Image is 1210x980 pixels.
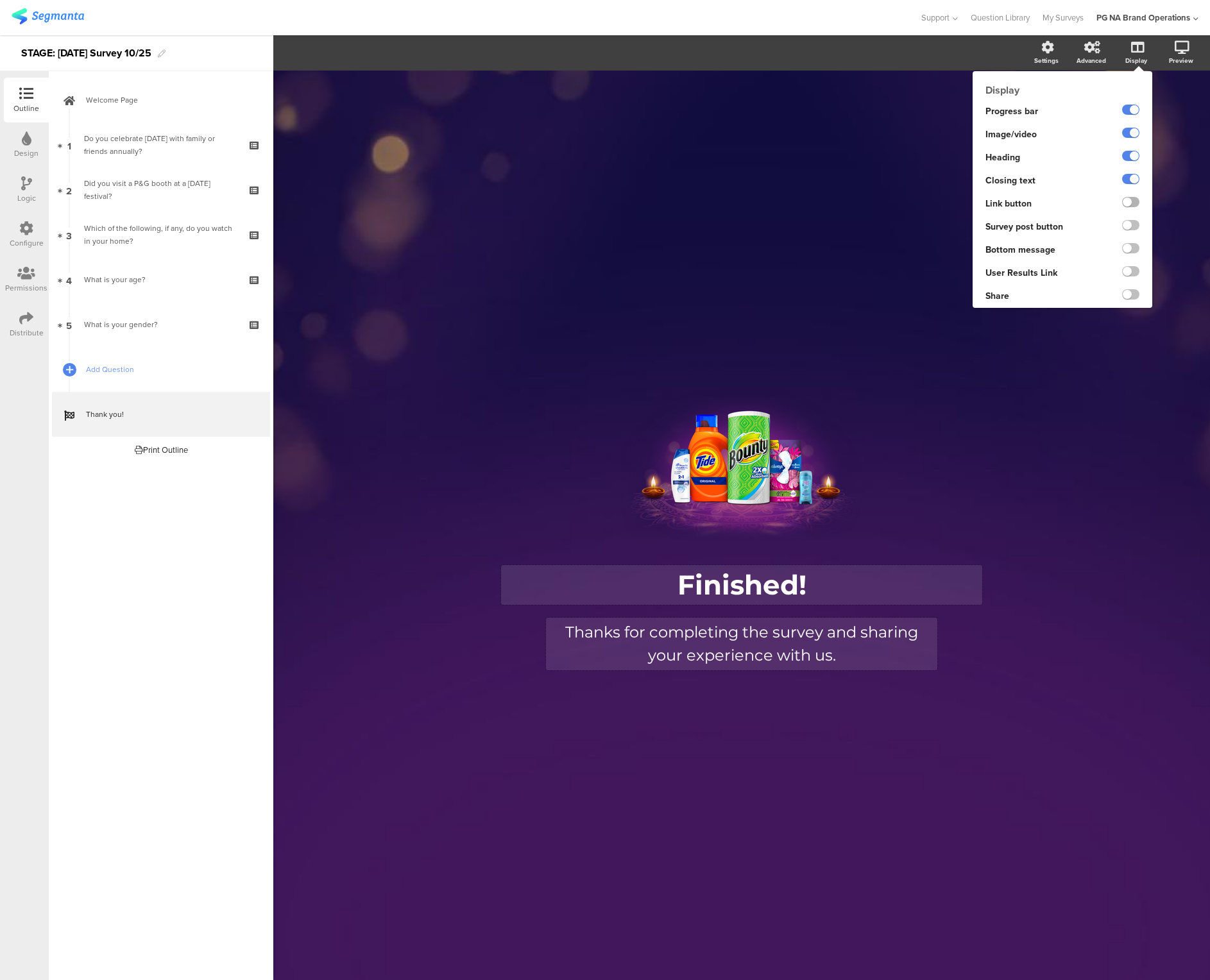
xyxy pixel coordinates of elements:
div: Design [14,148,38,159]
a: Welcome Page [52,78,270,122]
div: Advanced [1077,56,1106,65]
a: 1 Do you celebrate [DATE] with family or friends annually? [52,122,270,167]
div: Configure [10,237,44,249]
span: User Results Link [985,266,1057,280]
div: Display [973,83,1152,97]
div: Distribute [10,327,44,339]
div: Logic [17,192,36,204]
div: PG NA Brand Operations [1096,12,1190,24]
span: Share [985,289,1009,303]
div: Print Outline [135,444,188,456]
span: Add Question [86,363,250,376]
span: Heading [985,151,1020,164]
img: segmanta logo [12,8,84,24]
a: Thank you! [52,392,270,437]
span: 1 [67,138,71,152]
span: 2 [66,183,72,197]
span: Bottom message [985,243,1055,257]
div: What is your gender? [84,318,237,331]
a: 2 Did you visit a P&G booth at a [DATE] festival? [52,167,270,212]
div: Display [1125,56,1147,65]
span: 3 [66,228,72,242]
div: Do you celebrate Diwali with family or friends annually? [84,132,237,158]
span: Welcome Page [86,94,250,106]
span: Survey post button [985,220,1063,233]
div: Outline [13,103,39,114]
p: Finished! [504,568,979,602]
div: What is your age? [84,273,237,286]
span: Support [921,12,950,24]
div: STAGE: [DATE] Survey 10/25 [21,43,151,63]
span: 5 [66,317,72,332]
div: Which of the following, if any, do you watch in your home? [84,222,237,248]
a: 3 Which of the following, if any, do you watch in your home? [52,212,270,257]
span: Progress bar [985,105,1038,118]
span: Closing text [985,174,1035,187]
a: 5 What is your gender? [52,302,270,347]
span: Thank you! [86,408,250,421]
a: 4 What is your age? [52,257,270,302]
span: Image/video [985,128,1037,141]
span: 4 [66,273,72,287]
div: Preview [1169,56,1193,65]
div: Did you visit a P&G booth at a Diwali festival? [84,177,237,203]
p: Thanks for completing the survey and sharing your experience with us. [549,621,934,667]
div: Settings [1034,56,1059,65]
div: Permissions [5,282,47,294]
span: Link button [985,197,1032,210]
